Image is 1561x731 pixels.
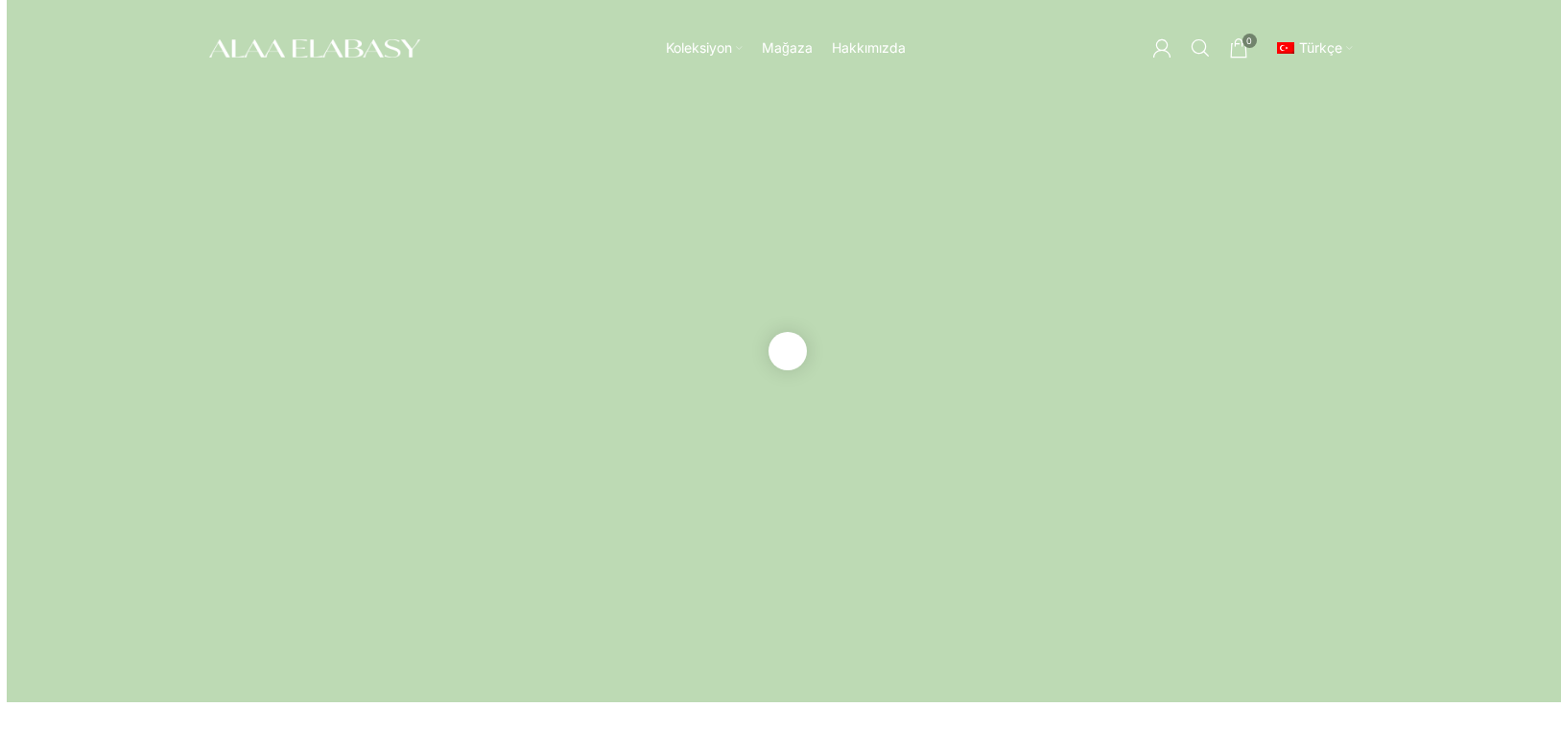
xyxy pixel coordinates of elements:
a: Arama [1181,29,1219,67]
a: Site logo [209,38,420,55]
a: Koleksiyon [666,29,743,67]
div: İkincil navigasyon [1263,29,1362,67]
a: 0 [1219,29,1258,67]
a: Hakkımızda [832,29,906,67]
a: Mağaza [762,29,813,67]
span: 0 [1242,34,1257,48]
div: Ana yönlendirici [430,29,1143,67]
span: Mağaza [762,39,813,58]
img: Türkçe [1277,42,1294,54]
span: Türkçe [1299,39,1342,56]
span: Koleksiyon [666,39,732,58]
span: Hakkımızda [832,39,906,58]
a: tr_TRTürkçe [1272,29,1353,67]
